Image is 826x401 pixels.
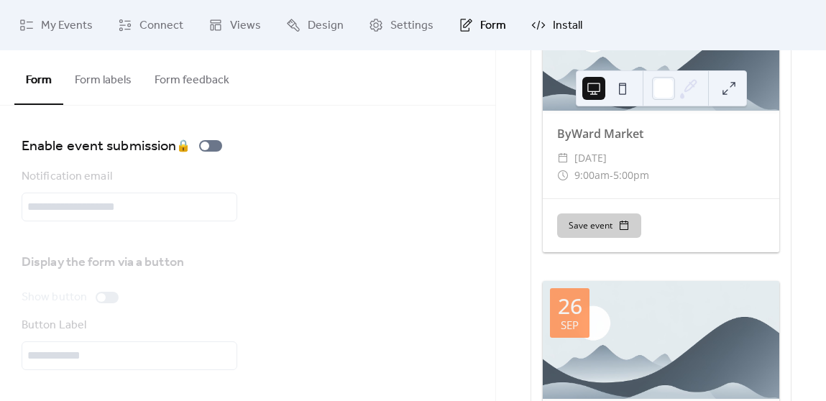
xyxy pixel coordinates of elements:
span: My Events [41,17,93,34]
div: ByWard Market [543,125,779,142]
a: Views [198,6,272,45]
a: Install [520,6,593,45]
button: Form feedback [143,50,241,103]
button: Form labels [63,50,143,103]
a: Connect [107,6,194,45]
span: 5:00pm [613,167,649,184]
span: - [610,167,613,184]
span: Settings [390,17,433,34]
span: Connect [139,17,183,34]
span: [DATE] [574,149,607,167]
button: Save event [557,213,641,238]
span: Form [480,17,506,34]
div: Sep [561,320,579,331]
a: Design [275,6,354,45]
span: Install [553,17,582,34]
span: Views [230,17,261,34]
span: Design [308,17,344,34]
div: ​ [557,149,569,167]
a: My Events [9,6,104,45]
button: Form [14,50,63,105]
div: 26 [558,295,582,317]
a: Settings [358,6,444,45]
div: ​ [557,167,569,184]
span: 9:00am [574,167,610,184]
a: Form [448,6,517,45]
